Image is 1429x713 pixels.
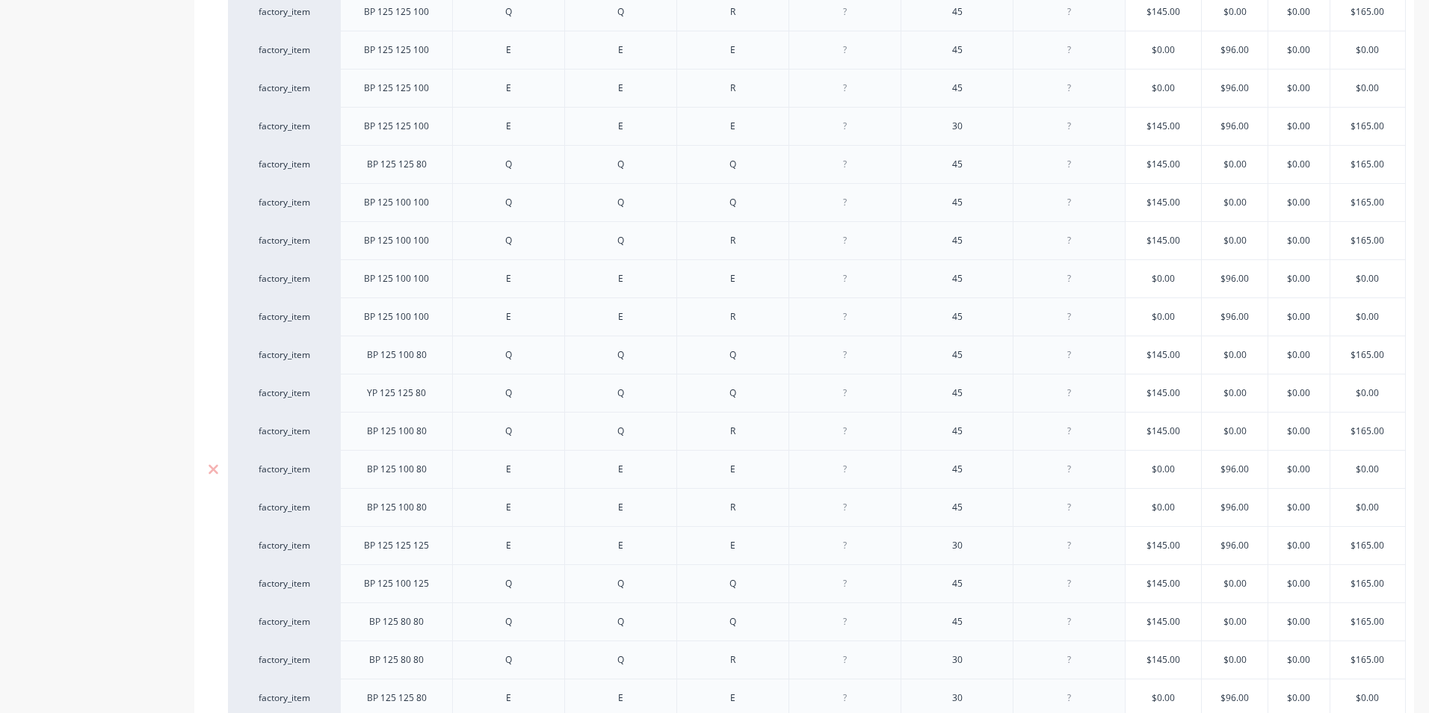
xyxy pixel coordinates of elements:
div: factory_item [243,501,325,514]
div: $145.00 [1126,184,1201,221]
div: R [696,2,771,22]
div: 45 [920,78,995,98]
div: 30 [920,117,995,136]
div: $0.00 [1126,451,1201,488]
div: $0.00 [1197,222,1272,259]
div: E [584,269,658,288]
div: factory_item [243,5,325,19]
div: Q [472,574,546,593]
div: $165.00 [1330,222,1405,259]
div: BP 125 100 100 [352,231,441,250]
div: $0.00 [1262,527,1336,564]
div: $145.00 [1126,603,1201,641]
div: $145.00 [1126,374,1201,412]
div: $0.00 [1197,184,1272,221]
div: factory_itemBP 125 100 125QQQ45$145.00$0.00$0.00$165.00 [228,564,1406,602]
div: $96.00 [1197,108,1272,145]
div: $0.00 [1197,374,1272,412]
div: $0.00 [1262,184,1336,221]
div: Q [472,383,546,403]
div: E [584,78,658,98]
div: factory_item [243,196,325,209]
div: BP 125 100 100 [352,307,441,327]
div: 45 [920,155,995,174]
div: factory_item [243,386,325,400]
div: $0.00 [1330,489,1405,526]
div: $0.00 [1262,489,1336,526]
div: E [696,688,771,708]
div: BP 125 125 100 [352,40,441,60]
div: $0.00 [1197,565,1272,602]
div: Q [472,612,546,632]
div: $0.00 [1262,603,1336,641]
div: Q [584,574,658,593]
div: factory_item [243,158,325,171]
div: E [584,536,658,555]
div: E [472,78,546,98]
div: Q [472,422,546,441]
div: 45 [920,422,995,441]
div: factory_item [243,272,325,285]
div: $0.00 [1197,603,1272,641]
div: factory_itemBP 125 100 100EEE45$0.00$96.00$0.00$0.00 [228,259,1406,297]
div: $0.00 [1262,374,1336,412]
div: 30 [920,650,995,670]
div: Q [584,155,658,174]
div: factory_item [243,653,325,667]
div: $165.00 [1330,603,1405,641]
div: factory_itemYP 125 125 80QQQ45$145.00$0.00$0.00$0.00 [228,374,1406,412]
div: $96.00 [1197,31,1272,69]
div: Q [472,193,546,212]
div: BP 125 80 80 [357,650,436,670]
div: 45 [920,2,995,22]
div: E [472,460,546,479]
div: $0.00 [1197,413,1272,450]
div: E [472,688,546,708]
div: $145.00 [1126,527,1201,564]
div: factory_itemBP 125 100 100EER45$0.00$96.00$0.00$0.00 [228,297,1406,336]
div: factory_itemBP 125 80 80QQR30$145.00$0.00$0.00$165.00 [228,641,1406,679]
div: E [696,536,771,555]
div: $0.00 [1262,641,1336,679]
div: factory_itemBP 125 125 100EEE45$0.00$96.00$0.00$0.00 [228,31,1406,69]
div: $145.00 [1126,336,1201,374]
div: R [696,422,771,441]
div: $96.00 [1197,489,1272,526]
div: E [472,269,546,288]
div: BP 125 125 100 [352,2,441,22]
div: Q [584,383,658,403]
div: $96.00 [1197,527,1272,564]
div: 30 [920,688,995,708]
div: $0.00 [1197,641,1272,679]
div: E [584,460,658,479]
div: $96.00 [1197,260,1272,297]
div: $0.00 [1262,260,1336,297]
div: $145.00 [1126,108,1201,145]
div: BP 125 100 125 [352,574,441,593]
div: $165.00 [1330,641,1405,679]
div: $0.00 [1262,298,1336,336]
div: $0.00 [1262,108,1336,145]
div: $96.00 [1197,298,1272,336]
div: R [696,498,771,517]
div: $0.00 [1330,70,1405,107]
div: E [584,117,658,136]
div: Q [696,574,771,593]
div: factory_item [243,43,325,57]
div: $0.00 [1126,489,1201,526]
div: $165.00 [1330,413,1405,450]
div: Q [584,650,658,670]
div: $0.00 [1330,374,1405,412]
div: $0.00 [1330,31,1405,69]
div: $0.00 [1262,413,1336,450]
div: R [696,78,771,98]
div: R [696,307,771,327]
div: E [696,269,771,288]
div: Q [472,650,546,670]
div: Q [584,231,658,250]
div: $96.00 [1197,70,1272,107]
div: $165.00 [1330,184,1405,221]
div: factory_item [243,120,325,133]
div: $0.00 [1262,565,1336,602]
div: $145.00 [1126,146,1201,183]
